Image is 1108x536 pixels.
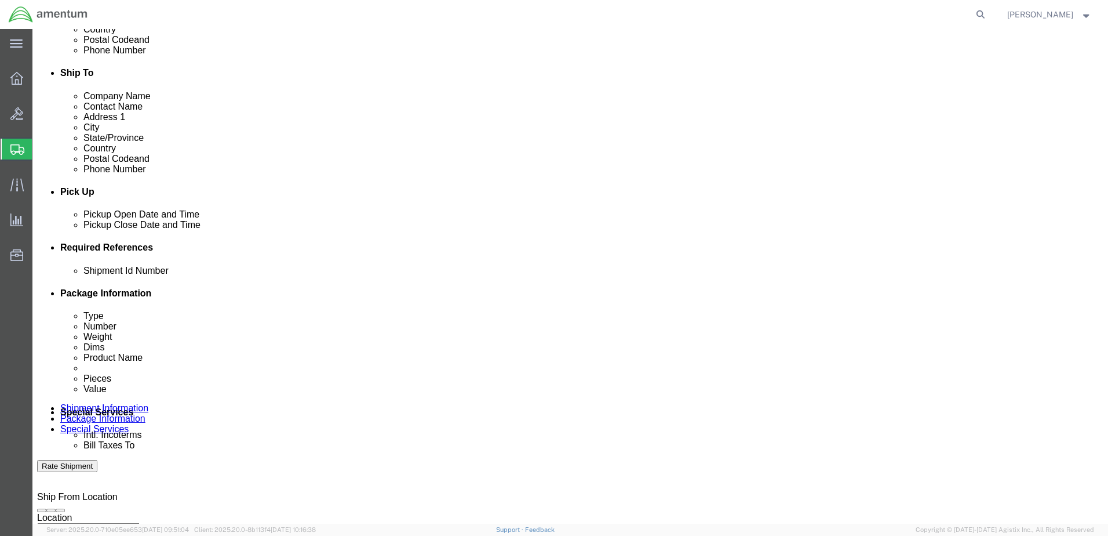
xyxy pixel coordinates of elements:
span: Matthew Kuffert [1007,8,1073,21]
img: logo [8,6,88,23]
span: [DATE] 10:16:38 [271,526,316,533]
a: Support [496,526,525,533]
button: [PERSON_NAME] [1007,8,1092,21]
span: Copyright © [DATE]-[DATE] Agistix Inc., All Rights Reserved [916,525,1094,535]
a: Feedback [525,526,555,533]
iframe: FS Legacy Container [32,29,1108,524]
span: [DATE] 09:51:04 [142,526,189,533]
span: Client: 2025.20.0-8b113f4 [194,526,316,533]
span: Server: 2025.20.0-710e05ee653 [46,526,189,533]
